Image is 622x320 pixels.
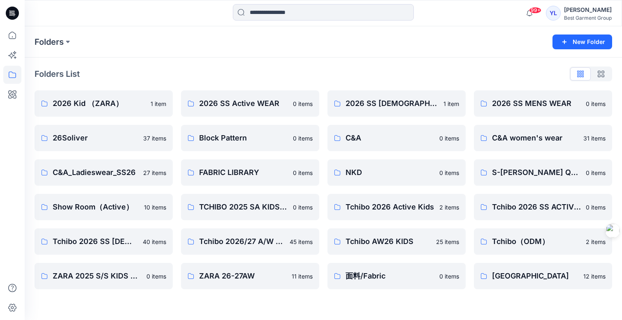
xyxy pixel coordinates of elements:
[586,168,606,177] p: 0 items
[181,263,319,289] a: ZARA 26-27AW11 items
[474,263,612,289] a: [GEOGRAPHIC_DATA]12 items
[181,194,319,220] a: TCHIBO 2025 SA KIDS-WEAR0 items
[492,98,581,109] p: 2026 SS MENS WEAR
[439,134,459,143] p: 0 items
[293,99,313,108] p: 0 items
[53,236,138,247] p: Tchibo 2026 SS [DEMOGRAPHIC_DATA]-WEAR
[181,228,319,255] a: Tchibo 2026/27 A/W [DEMOGRAPHIC_DATA]-WEAR45 items
[53,167,138,178] p: C&A_Ladieswear_SS26
[346,132,434,144] p: C&A
[474,194,612,220] a: Tchibo 2026 SS ACTIVE-WEAR0 items
[35,263,173,289] a: ZARA 2025 S/S KIDS HOME0 items
[327,159,466,186] a: NKD0 items
[346,167,434,178] p: NKD
[327,125,466,151] a: C&A0 items
[474,159,612,186] a: S-[PERSON_NAME] QS fahion0 items
[552,35,612,49] button: New Folder
[346,201,434,213] p: Tchibo 2026 Active Kids
[146,272,166,281] p: 0 items
[586,237,606,246] p: 2 items
[529,7,541,14] span: 99+
[199,236,285,247] p: Tchibo 2026/27 A/W [DEMOGRAPHIC_DATA]-WEAR
[492,201,581,213] p: Tchibo 2026 SS ACTIVE-WEAR
[199,132,288,144] p: Block Pattern
[439,168,459,177] p: 0 items
[474,90,612,117] a: 2026 SS MENS WEAR0 items
[181,125,319,151] a: Block Pattern0 items
[586,203,606,212] p: 0 items
[35,159,173,186] a: C&A_Ladieswear_SS2627 items
[436,237,459,246] p: 25 items
[583,134,606,143] p: 31 items
[346,270,434,282] p: 面料/Fabric
[474,125,612,151] a: C&A women's wear31 items
[53,201,139,213] p: Show Room（Active）
[439,203,459,212] p: 2 items
[199,98,288,109] p: 2026 SS Active WEAR
[199,201,288,213] p: TCHIBO 2025 SA KIDS-WEAR
[546,6,561,21] div: YL
[293,203,313,212] p: 0 items
[327,228,466,255] a: Tchibo AW26 KIDS25 items
[492,270,578,282] p: [GEOGRAPHIC_DATA]
[327,263,466,289] a: 面料/Fabric0 items
[143,134,166,143] p: 37 items
[564,15,612,21] div: Best Garment Group
[35,228,173,255] a: Tchibo 2026 SS [DEMOGRAPHIC_DATA]-WEAR40 items
[293,168,313,177] p: 0 items
[143,168,166,177] p: 27 items
[53,132,138,144] p: 26Soliver
[290,237,313,246] p: 45 items
[35,194,173,220] a: Show Room（Active）10 items
[181,90,319,117] a: 2026 SS Active WEAR0 items
[492,236,581,247] p: Tchibo（ODM）
[586,99,606,108] p: 0 items
[327,90,466,117] a: 2026 SS [DEMOGRAPHIC_DATA] WEAR1 item
[144,203,166,212] p: 10 items
[564,5,612,15] div: [PERSON_NAME]
[346,98,439,109] p: 2026 SS [DEMOGRAPHIC_DATA] WEAR
[439,272,459,281] p: 0 items
[35,125,173,151] a: 26Soliver37 items
[492,132,578,144] p: C&A women's wear
[327,194,466,220] a: Tchibo 2026 Active Kids2 items
[35,68,80,80] p: Folders List
[181,159,319,186] a: FABRIC LIBRARY0 items
[346,236,431,247] p: Tchibo AW26 KIDS
[293,134,313,143] p: 0 items
[53,270,142,282] p: ZARA 2025 S/S KIDS HOME
[492,167,581,178] p: S-[PERSON_NAME] QS fahion
[474,228,612,255] a: Tchibo（ODM）2 items
[143,237,166,246] p: 40 items
[292,272,313,281] p: 11 items
[53,98,146,109] p: 2026 Kid （ZARA）
[583,272,606,281] p: 12 items
[443,99,459,108] p: 1 item
[199,270,287,282] p: ZARA 26-27AW
[35,90,173,117] a: 2026 Kid （ZARA）1 item
[151,99,166,108] p: 1 item
[199,167,288,178] p: FABRIC LIBRARY
[35,36,64,48] a: Folders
